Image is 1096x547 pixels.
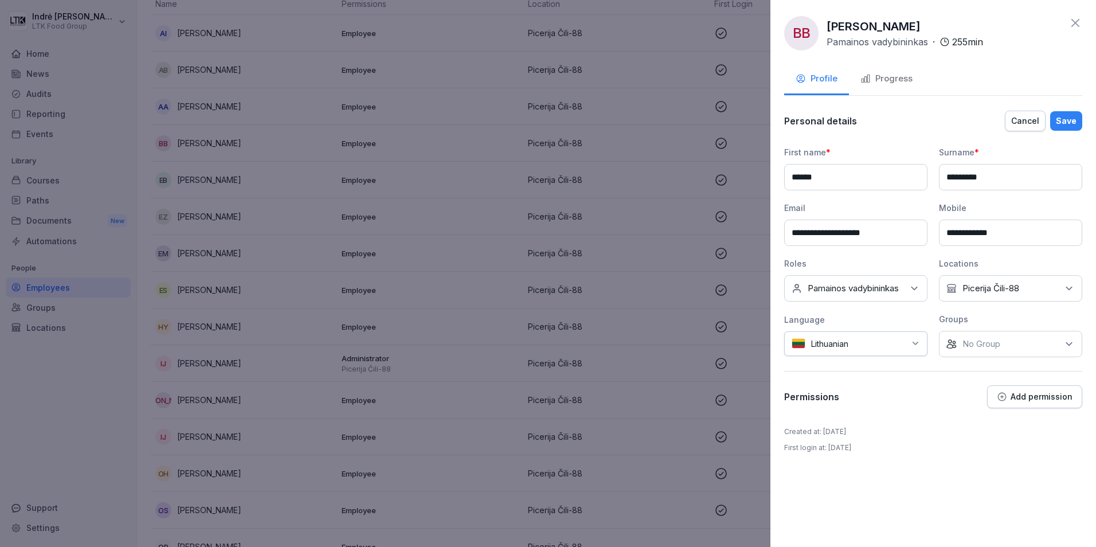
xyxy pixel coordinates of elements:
[784,427,846,437] p: Created at : [DATE]
[784,257,927,269] div: Roles
[784,16,819,50] div: BB
[1005,111,1046,131] button: Cancel
[784,146,927,158] div: First name
[1011,115,1039,127] div: Cancel
[952,35,983,49] p: 255 min
[796,72,837,85] div: Profile
[784,64,849,95] button: Profile
[1011,392,1072,401] p: Add permission
[1050,111,1082,131] button: Save
[784,391,839,403] p: Permissions
[860,72,913,85] div: Progress
[939,202,1082,214] div: Mobile
[784,115,857,127] p: Personal details
[1056,115,1077,127] div: Save
[784,331,927,356] div: Lithuanian
[792,338,805,349] img: lt.svg
[808,283,899,294] p: Pamainos vadybininkas
[962,338,1000,350] p: No Group
[827,35,928,49] p: Pamainos vadybininkas
[962,283,1019,294] p: Picerija Čili-88
[827,18,921,35] p: [PERSON_NAME]
[784,314,927,326] div: Language
[987,385,1082,408] button: Add permission
[827,35,983,49] div: ·
[939,146,1082,158] div: Surname
[939,257,1082,269] div: Locations
[849,64,924,95] button: Progress
[784,443,851,453] p: First login at : [DATE]
[784,202,927,214] div: Email
[939,313,1082,325] div: Groups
